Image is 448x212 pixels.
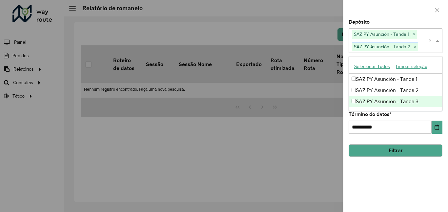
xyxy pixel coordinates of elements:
[349,56,442,111] ng-dropdown-panel: Lista de opciones
[411,31,417,38] span: ×
[356,87,418,93] font: SAZ PY Asunción - Tanda 2
[412,43,418,51] span: ×
[349,111,390,117] font: Término de datos
[356,76,417,82] font: SAZ PY Asunción - Tanda 1
[349,144,442,157] button: Filtrar
[432,121,442,134] button: Elija la fecha
[351,61,393,72] button: Selecionar Todos
[393,61,430,72] button: Limpar seleção
[352,43,412,51] span: SAZ PY Asunción - Tanda 2
[352,30,411,38] span: SAZ PY Asunción - Tanda 1
[349,19,370,25] font: Depósito
[429,37,434,45] span: Clear all
[356,99,418,104] font: SAZ PY Asunción - Tanda 3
